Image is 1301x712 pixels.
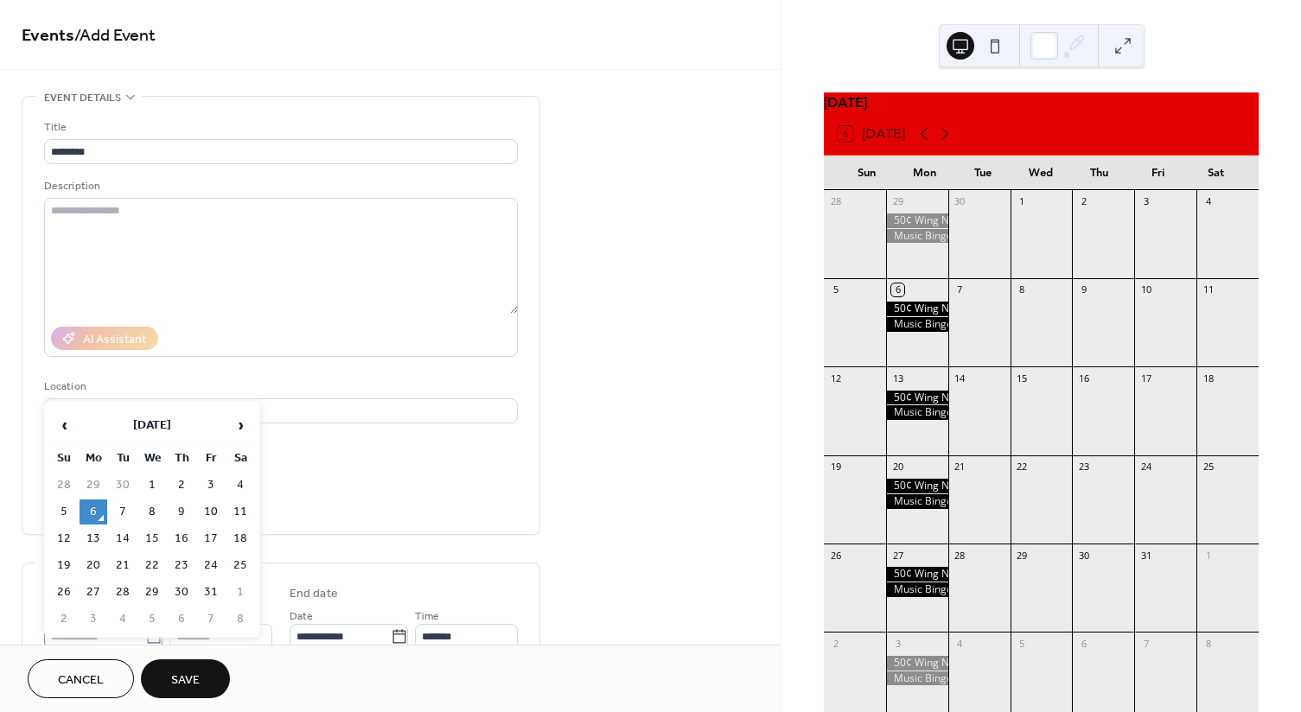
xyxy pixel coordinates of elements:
[44,378,514,396] div: Location
[891,549,904,562] div: 27
[80,499,107,524] td: 6
[1139,637,1152,650] div: 7
[109,526,137,551] td: 14
[74,19,156,53] span: / Add Event
[50,580,78,605] td: 26
[1077,195,1090,208] div: 2
[1202,637,1215,650] div: 8
[44,118,514,137] div: Title
[953,461,966,474] div: 21
[28,659,134,698] button: Cancel
[80,473,107,498] td: 29
[1128,156,1186,190] div: Fri
[109,607,137,632] td: 4
[886,317,948,332] div: Music Bingo 7pm-9pm
[168,473,195,498] td: 2
[891,283,904,296] div: 6
[886,229,948,244] div: Music Bingo 7pm-9pm
[80,607,107,632] td: 3
[197,499,225,524] td: 10
[1139,283,1152,296] div: 10
[1077,283,1090,296] div: 9
[954,156,1012,190] div: Tue
[1016,637,1029,650] div: 5
[226,607,254,632] td: 8
[227,408,253,442] span: ›
[829,461,842,474] div: 19
[953,637,966,650] div: 4
[1077,372,1090,385] div: 16
[80,580,107,605] td: 27
[109,580,137,605] td: 28
[197,446,225,471] th: Fr
[829,195,842,208] div: 28
[58,671,104,690] span: Cancel
[290,607,313,626] span: Date
[415,607,439,626] span: Time
[824,92,1259,113] div: [DATE]
[829,637,842,650] div: 2
[953,195,966,208] div: 30
[226,580,254,605] td: 1
[138,553,166,578] td: 22
[1077,549,1090,562] div: 30
[838,156,896,190] div: Sun
[1012,156,1070,190] div: Wed
[197,526,225,551] td: 17
[109,473,137,498] td: 30
[197,473,225,498] td: 3
[44,177,514,195] div: Description
[138,607,166,632] td: 5
[829,372,842,385] div: 12
[1139,195,1152,208] div: 3
[891,637,904,650] div: 3
[1202,195,1215,208] div: 4
[829,283,842,296] div: 5
[50,607,78,632] td: 2
[44,89,121,107] span: Event details
[226,553,254,578] td: 25
[1016,283,1029,296] div: 8
[896,156,953,190] div: Mon
[109,499,137,524] td: 7
[109,553,137,578] td: 21
[1070,156,1128,190] div: Thu
[50,499,78,524] td: 5
[891,195,904,208] div: 29
[168,553,195,578] td: 23
[50,553,78,578] td: 19
[168,526,195,551] td: 16
[886,213,948,228] div: 50¢ Wing Night
[138,499,166,524] td: 8
[1202,372,1215,385] div: 18
[953,283,966,296] div: 7
[80,446,107,471] th: Mo
[829,549,842,562] div: 26
[886,405,948,420] div: Music Bingo 7pm-9pm
[953,549,966,562] div: 28
[1016,549,1029,562] div: 29
[138,446,166,471] th: We
[22,19,74,53] a: Events
[1016,195,1029,208] div: 1
[1016,461,1029,474] div: 22
[886,494,948,509] div: Music Bingo 7pm-9pm
[1139,549,1152,562] div: 31
[1202,283,1215,296] div: 11
[886,656,948,671] div: 50¢ Wing Night
[1016,372,1029,385] div: 15
[168,499,195,524] td: 9
[886,567,948,582] div: 50¢ Wing Night
[1139,372,1152,385] div: 17
[886,671,948,686] div: Music Bingo 7pm-9pm
[138,473,166,498] td: 1
[226,473,254,498] td: 4
[138,580,166,605] td: 29
[80,526,107,551] td: 13
[886,582,948,597] div: Music Bingo 7pm-9pm
[226,499,254,524] td: 11
[1187,156,1245,190] div: Sat
[886,479,948,493] div: 50¢ Wing Night
[891,461,904,474] div: 20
